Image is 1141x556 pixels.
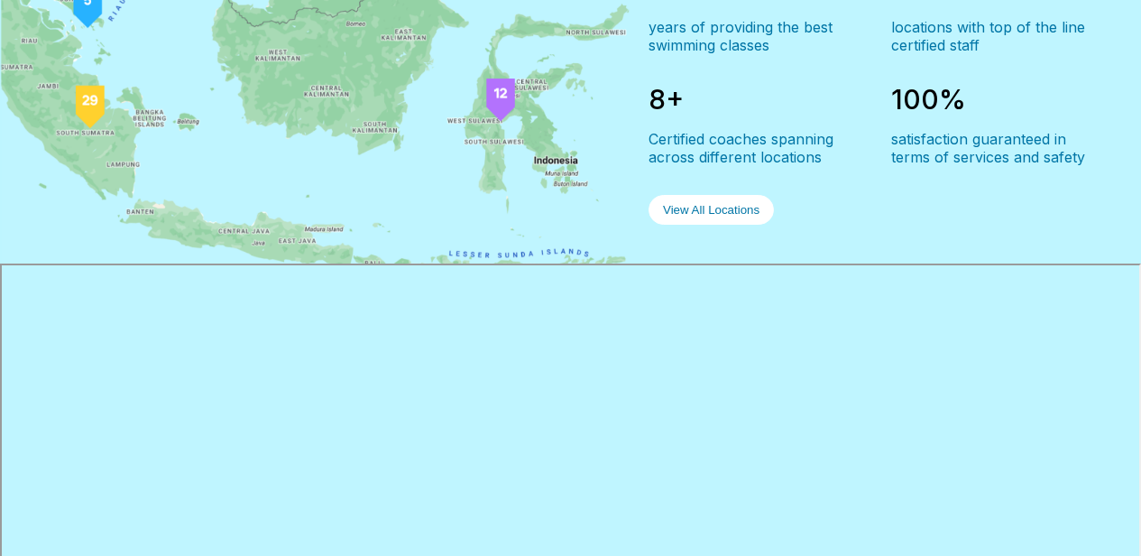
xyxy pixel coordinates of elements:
div: locations with top of the line certified staff [891,18,1105,54]
div: Certified coaches spanning across different locations [649,130,862,166]
div: satisfaction guaranteed in terms of services and safety [891,130,1105,166]
div: 100% [891,83,1105,116]
div: 8+ [649,83,862,116]
button: View All Locations [649,195,774,225]
div: years of providing the best swimming classes [649,18,862,54]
